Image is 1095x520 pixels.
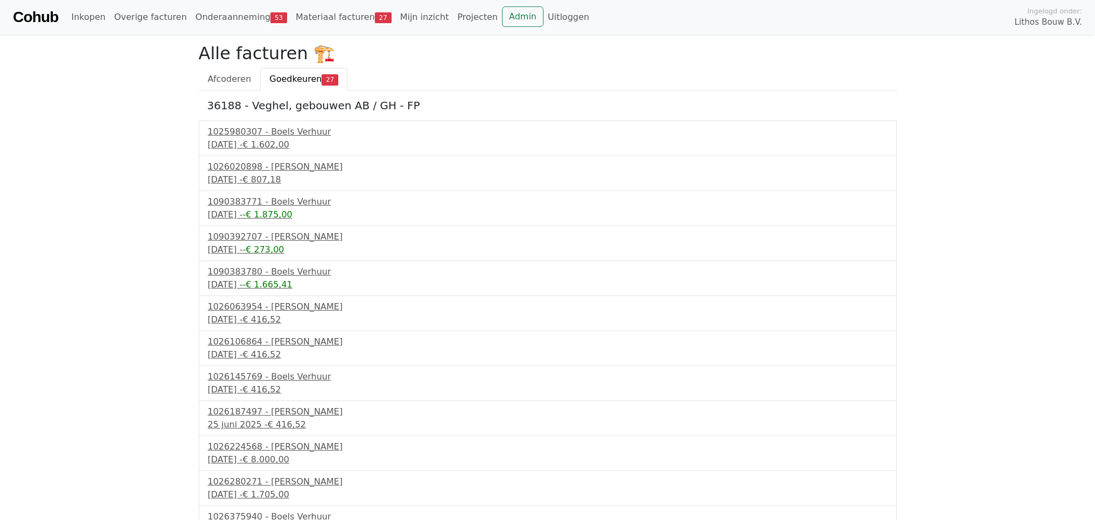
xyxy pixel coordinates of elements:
a: 1026063954 - [PERSON_NAME][DATE] -€ 416,52 [208,300,888,326]
div: [DATE] - [208,278,888,291]
div: [DATE] - [208,453,888,466]
a: Cohub [13,4,58,30]
span: € 416,52 [268,419,306,430]
a: 1025980307 - Boels Verhuur[DATE] -€ 1.602,00 [208,125,888,151]
span: -€ 1.665,41 [242,279,292,290]
a: 1090383780 - Boels Verhuur[DATE] --€ 1.665,41 [208,265,888,291]
div: 1090383780 - Boels Verhuur [208,265,888,278]
span: 53 [270,12,287,23]
div: [DATE] - [208,488,888,501]
a: Inkopen [67,6,109,28]
a: 1090383771 - Boels Verhuur[DATE] --€ 1.875,00 [208,195,888,221]
a: 1026280271 - [PERSON_NAME][DATE] -€ 1.705,00 [208,475,888,501]
div: [DATE] - [208,208,888,221]
a: 1026224568 - [PERSON_NAME][DATE] -€ 8.000,00 [208,440,888,466]
span: 27 [375,12,392,23]
div: [DATE] - [208,173,888,186]
div: 1026187497 - [PERSON_NAME] [208,405,888,418]
h5: 36188 - Veghel, gebouwen AB / GH - FP [207,99,888,112]
span: -€ 273,00 [242,244,284,255]
a: Mijn inzicht [396,6,454,28]
span: 27 [322,74,338,85]
a: Afcoderen [199,68,261,90]
span: Ingelogd onder: [1027,6,1082,16]
a: Projecten [453,6,502,28]
span: € 416,52 [242,349,281,360]
a: 1090392707 - [PERSON_NAME][DATE] --€ 273,00 [208,230,888,256]
span: -€ 1.875,00 [242,209,292,220]
div: 1026020898 - [PERSON_NAME] [208,160,888,173]
span: € 1.705,00 [242,489,289,500]
span: Goedkeuren [269,74,322,84]
span: Lithos Bouw B.V. [1015,16,1082,29]
div: [DATE] - [208,383,888,396]
div: 1026280271 - [PERSON_NAME] [208,475,888,488]
a: Admin [502,6,543,27]
a: 1026145769 - Boels Verhuur[DATE] -€ 416,52 [208,370,888,396]
div: 1090392707 - [PERSON_NAME] [208,230,888,243]
div: 1026145769 - Boels Verhuur [208,370,888,383]
div: [DATE] - [208,348,888,361]
div: [DATE] - [208,243,888,256]
div: [DATE] - [208,313,888,326]
div: 1025980307 - Boels Verhuur [208,125,888,138]
div: [DATE] - [208,138,888,151]
a: Overige facturen [110,6,191,28]
a: 1026187497 - [PERSON_NAME]25 juni 2025 -€ 416,52 [208,405,888,431]
a: Materiaal facturen27 [291,6,396,28]
span: € 416,52 [242,314,281,325]
div: 1090383771 - Boels Verhuur [208,195,888,208]
a: 1026020898 - [PERSON_NAME][DATE] -€ 807,18 [208,160,888,186]
span: € 807,18 [242,174,281,185]
span: € 1.602,00 [242,139,289,150]
a: Goedkeuren27 [260,68,347,90]
div: 25 juni 2025 - [208,418,888,431]
div: 1026224568 - [PERSON_NAME] [208,440,888,453]
span: Afcoderen [208,74,252,84]
span: € 8.000,00 [242,454,289,465]
h2: Alle facturen 🏗️ [199,43,897,64]
div: 1026106864 - [PERSON_NAME] [208,335,888,348]
div: 1026063954 - [PERSON_NAME] [208,300,888,313]
span: € 416,52 [242,384,281,395]
a: Onderaanneming53 [191,6,291,28]
a: Uitloggen [543,6,594,28]
a: 1026106864 - [PERSON_NAME][DATE] -€ 416,52 [208,335,888,361]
